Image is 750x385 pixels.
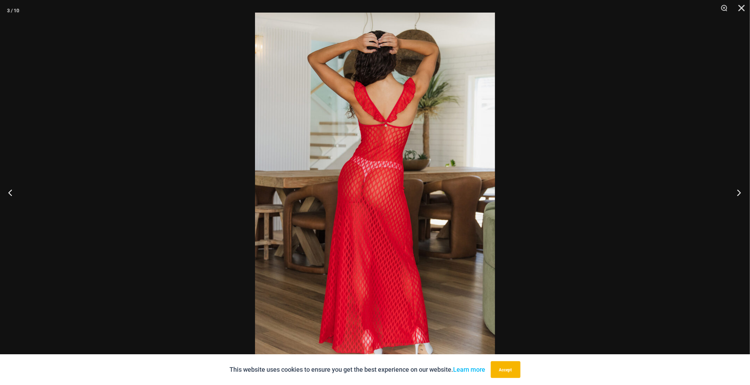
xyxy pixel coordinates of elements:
[453,366,486,373] a: Learn more
[7,5,19,16] div: 3 / 10
[491,361,520,378] button: Accept
[724,175,750,210] button: Next
[255,13,495,372] img: Sometimes Red 587 Dress 04
[230,364,486,375] p: This website uses cookies to ensure you get the best experience on our website.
